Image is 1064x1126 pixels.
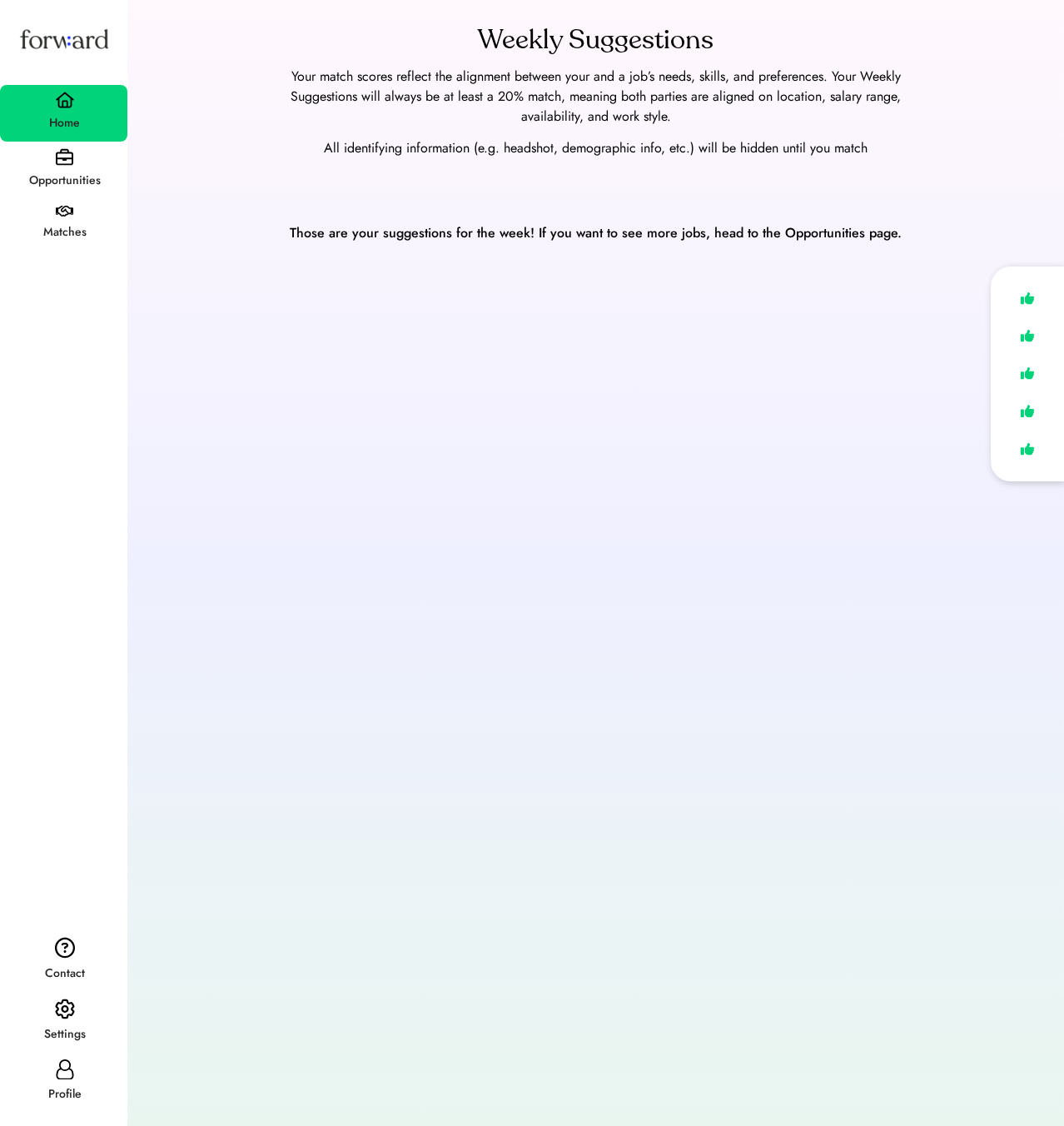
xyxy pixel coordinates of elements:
div: Weekly Suggestions [478,20,713,60]
img: like.svg [1016,324,1039,348]
img: like.svg [1016,437,1039,461]
img: briefcase.svg [56,148,73,166]
img: like.svg [1016,361,1039,386]
div: All identifying information (e.g. headshot, demographic info, etc.) will be hidden until you match [147,138,1044,158]
img: settings.svg [55,999,75,1020]
div: Those are your suggestions for the week! If you want to see more jobs, head to the Opportunities ... [290,223,902,243]
img: home.svg [55,92,75,108]
div: Settings [2,1024,127,1044]
div: Contact [2,964,127,984]
img: like.svg [1016,399,1039,423]
img: Forward logo [17,13,112,64]
img: contact.svg [55,937,75,959]
div: Home [2,113,127,133]
div: Profile [2,1084,127,1104]
img: like.svg [1016,286,1039,311]
div: Matches [2,222,127,242]
div: Opportunities [2,171,127,191]
div: Your match scores reflect the alignment between your and a job’s needs, skills, and preferences. ... [271,67,921,127]
img: handshake.svg [56,206,73,217]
